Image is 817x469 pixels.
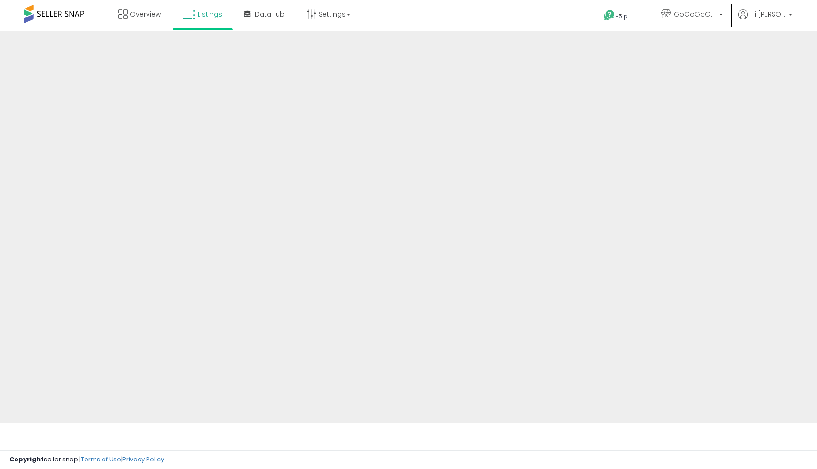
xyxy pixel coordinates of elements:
[750,9,786,19] span: Hi [PERSON_NAME]
[596,2,646,31] a: Help
[603,9,615,21] i: Get Help
[198,9,222,19] span: Listings
[615,12,628,20] span: Help
[255,9,285,19] span: DataHub
[130,9,161,19] span: Overview
[738,9,792,31] a: Hi [PERSON_NAME]
[674,9,716,19] span: GoGoGoGoneLLC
